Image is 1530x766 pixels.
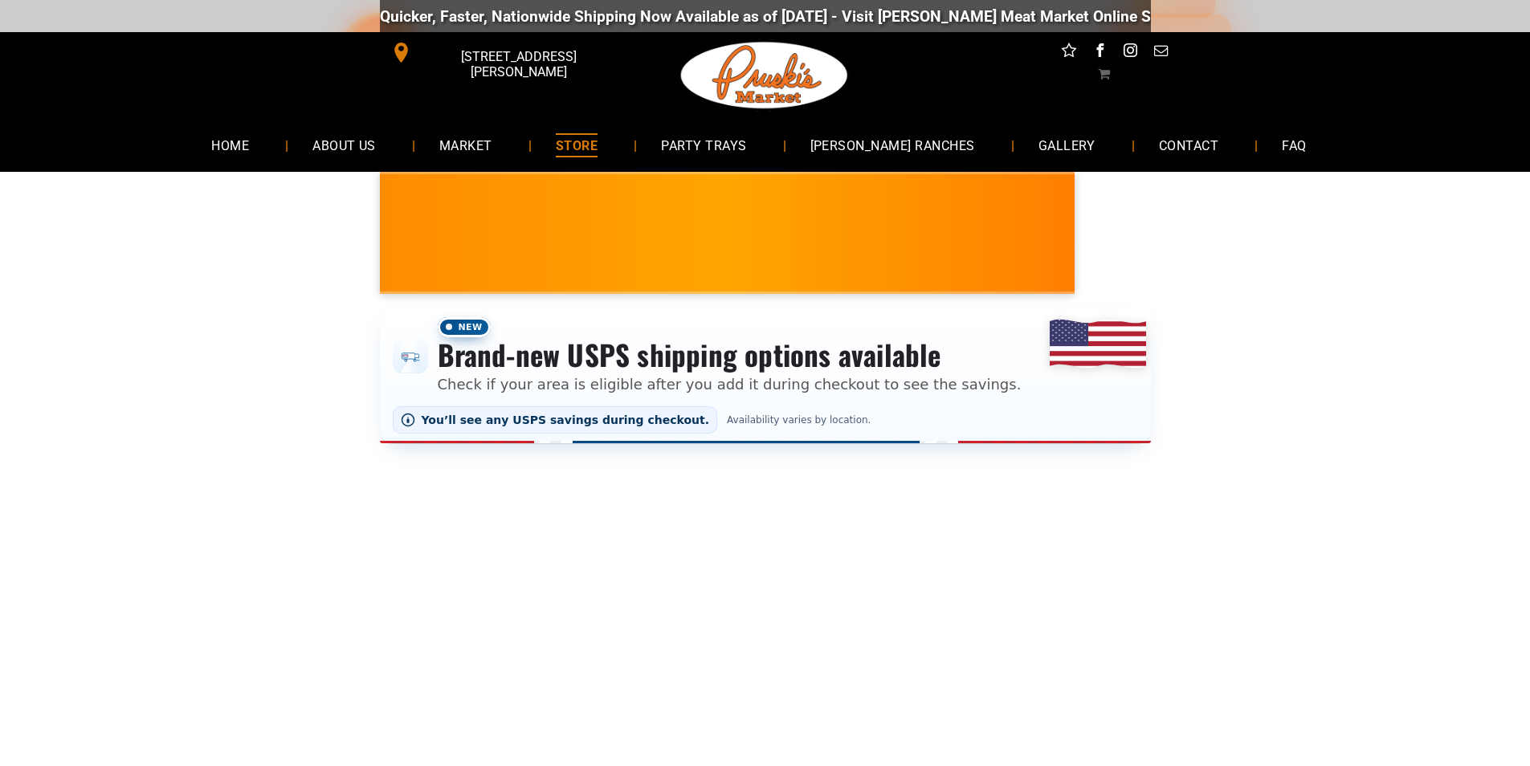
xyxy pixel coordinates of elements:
p: Check if your area is eligible after you add it during checkout to see the savings. [438,373,1022,395]
div: Quicker, Faster, Nationwide Shipping Now Available as of [DATE] - Visit [PERSON_NAME] Meat Market... [340,7,1312,26]
a: email [1150,40,1171,65]
span: Availability varies by location. [724,414,874,426]
a: [PERSON_NAME] RANCHES [786,124,999,166]
span: [STREET_ADDRESS][PERSON_NAME] [414,41,622,88]
a: STORE [532,124,622,166]
a: HOME [187,124,273,166]
a: [STREET_ADDRESS][PERSON_NAME] [380,40,626,65]
a: facebook [1089,40,1110,65]
a: ABOUT US [288,124,400,166]
a: PARTY TRAYS [637,124,770,166]
span: [PERSON_NAME] MARKET [1019,244,1335,270]
a: CONTACT [1135,124,1242,166]
a: FAQ [1258,124,1330,166]
div: Shipping options announcement [380,307,1151,443]
h3: Brand-new USPS shipping options available [438,337,1022,373]
a: GALLERY [1014,124,1120,166]
a: Social network [1059,40,1079,65]
img: Pruski-s+Market+HQ+Logo2-1920w.png [678,32,851,119]
span: You’ll see any USPS savings during checkout. [422,414,710,426]
a: MARKET [415,124,516,166]
a: instagram [1120,40,1140,65]
span: New [438,317,491,337]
